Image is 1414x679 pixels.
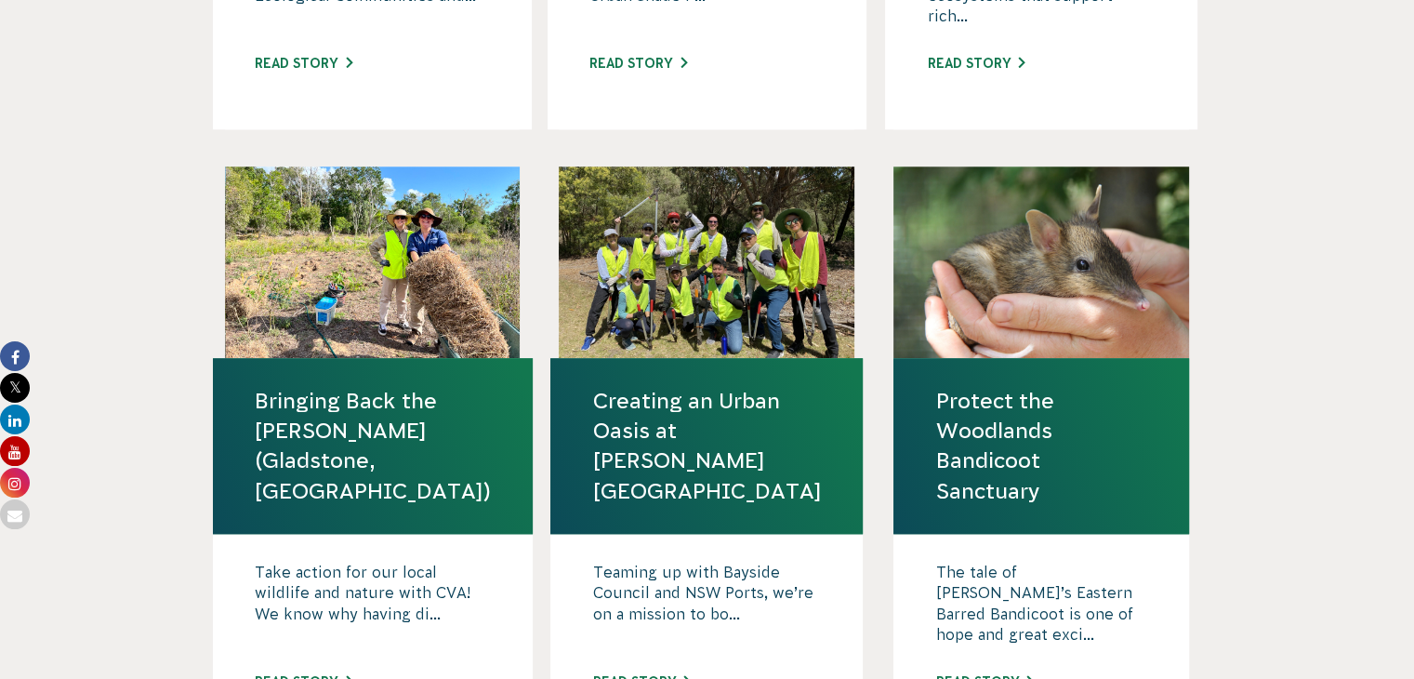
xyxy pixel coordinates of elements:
[592,562,821,655] p: Teaming up with Bayside Council and NSW Ports, we’re on a mission to bo...
[935,386,1147,506] a: Protect the Woodlands Bandicoot Sanctuary
[255,386,491,506] a: Bringing Back the [PERSON_NAME] (Gladstone, [GEOGRAPHIC_DATA])
[255,562,491,655] p: Take action for our local wildlife and nature with CVA! We know why having di...
[935,562,1147,655] p: The tale of [PERSON_NAME]’s Eastern Barred Bandicoot is one of hope and great exci...
[589,56,687,71] a: Read story
[255,56,352,71] a: Read story
[592,386,821,506] a: Creating an Urban Oasis at [PERSON_NAME][GEOGRAPHIC_DATA]
[927,56,1024,71] a: Read story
